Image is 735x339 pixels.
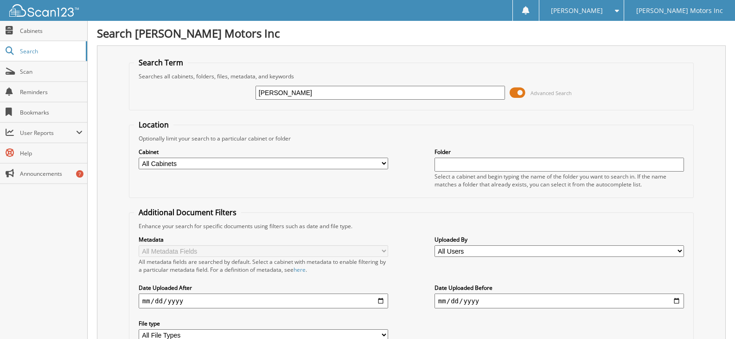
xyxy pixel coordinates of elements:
[139,284,388,292] label: Date Uploaded After
[20,68,83,76] span: Scan
[636,8,723,13] span: [PERSON_NAME] Motors Inc
[9,4,79,17] img: scan123-logo-white.svg
[435,284,684,292] label: Date Uploaded Before
[530,90,572,96] span: Advanced Search
[20,27,83,35] span: Cabinets
[435,294,684,308] input: end
[139,294,388,308] input: start
[134,207,241,217] legend: Additional Document Filters
[20,129,76,137] span: User Reports
[20,88,83,96] span: Reminders
[134,134,689,142] div: Optionally limit your search to a particular cabinet or folder
[134,58,188,68] legend: Search Term
[134,72,689,80] div: Searches all cabinets, folders, files, metadata, and keywords
[294,266,306,274] a: here
[435,173,684,188] div: Select a cabinet and begin typing the name of the folder you want to search in. If the name match...
[20,149,83,157] span: Help
[97,26,726,41] h1: Search [PERSON_NAME] Motors Inc
[435,148,684,156] label: Folder
[551,8,603,13] span: [PERSON_NAME]
[20,170,83,178] span: Announcements
[20,109,83,116] span: Bookmarks
[139,236,388,243] label: Metadata
[20,47,81,55] span: Search
[435,236,684,243] label: Uploaded By
[134,120,173,130] legend: Location
[139,258,388,274] div: All metadata fields are searched by default. Select a cabinet with metadata to enable filtering b...
[134,222,689,230] div: Enhance your search for specific documents using filters such as date and file type.
[139,320,388,327] label: File type
[76,170,83,178] div: 7
[139,148,388,156] label: Cabinet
